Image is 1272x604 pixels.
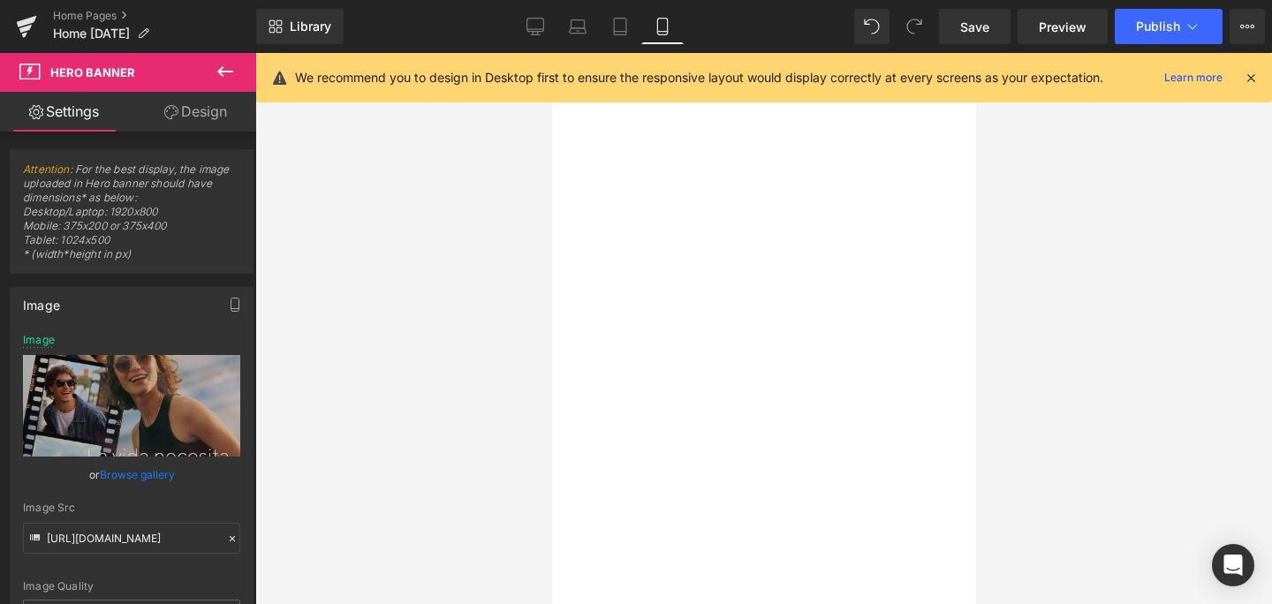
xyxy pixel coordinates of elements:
[132,92,260,132] a: Design
[53,9,256,23] a: Home Pages
[514,9,556,44] a: Desktop
[1115,9,1223,44] button: Publish
[1212,544,1254,586] div: Open Intercom Messenger
[23,162,240,273] span: : For the best display, the image uploaded in Hero banner should have dimensions* as below: Deskt...
[1039,18,1086,36] span: Preview
[960,18,989,36] span: Save
[50,65,135,79] span: Hero Banner
[23,162,70,176] a: Attention
[23,580,240,593] div: Image Quality
[23,465,240,484] div: or
[897,9,932,44] button: Redo
[1157,67,1230,88] a: Learn more
[23,523,240,554] input: Link
[23,502,240,514] div: Image Src
[1018,9,1108,44] a: Preview
[290,19,331,34] span: Library
[23,334,55,346] div: Image
[1230,9,1265,44] button: More
[295,68,1103,87] p: We recommend you to design in Desktop first to ensure the responsive layout would display correct...
[256,9,344,44] a: New Library
[556,9,599,44] a: Laptop
[53,26,130,41] span: Home [DATE]
[100,459,175,490] a: Browse gallery
[599,9,641,44] a: Tablet
[854,9,890,44] button: Undo
[1136,19,1180,34] span: Publish
[23,288,60,313] div: Image
[641,9,684,44] a: Mobile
